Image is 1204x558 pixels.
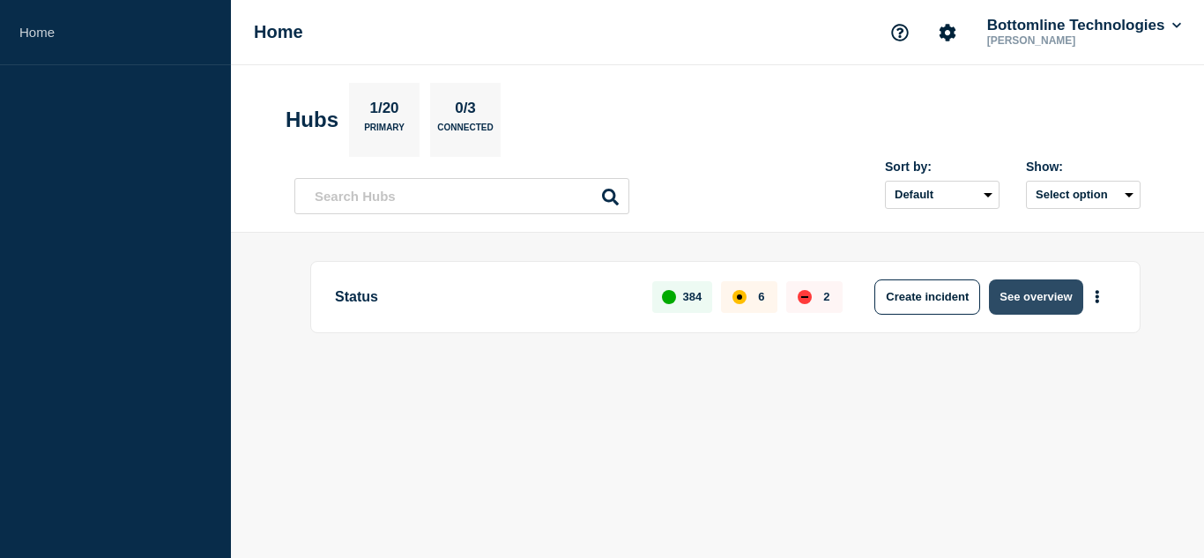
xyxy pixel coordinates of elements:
[798,290,812,304] div: down
[881,14,918,51] button: Support
[823,290,829,303] p: 2
[254,22,303,42] h1: Home
[758,290,764,303] p: 6
[294,178,629,214] input: Search Hubs
[984,17,1185,34] button: Bottomline Technologies
[683,290,702,303] p: 384
[989,279,1082,315] button: See overview
[363,100,405,123] p: 1/20
[885,160,1000,174] div: Sort by:
[437,123,493,141] p: Connected
[335,279,632,315] p: Status
[929,14,966,51] button: Account settings
[364,123,405,141] p: Primary
[286,108,338,132] h2: Hubs
[885,181,1000,209] select: Sort by
[449,100,483,123] p: 0/3
[984,34,1167,47] p: [PERSON_NAME]
[732,290,747,304] div: affected
[1026,160,1141,174] div: Show:
[662,290,676,304] div: up
[1086,280,1109,313] button: More actions
[1026,181,1141,209] button: Select option
[874,279,980,315] button: Create incident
